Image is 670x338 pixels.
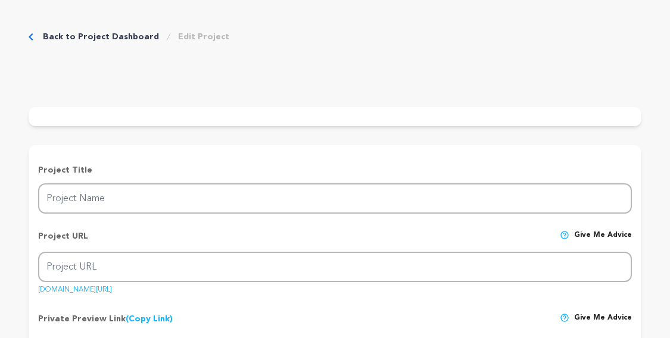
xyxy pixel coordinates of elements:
[574,230,632,252] span: Give me advice
[126,315,173,323] a: (Copy Link)
[38,183,632,214] input: Project Name
[29,31,229,43] div: Breadcrumb
[38,230,88,252] p: Project URL
[38,313,173,325] p: Private Preview Link
[43,31,159,43] a: Back to Project Dashboard
[560,230,569,240] img: help-circle.svg
[38,164,632,176] p: Project Title
[38,252,632,282] input: Project URL
[38,281,112,293] a: [DOMAIN_NAME][URL]
[178,31,229,43] a: Edit Project
[574,313,632,325] span: Give me advice
[560,313,569,323] img: help-circle.svg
